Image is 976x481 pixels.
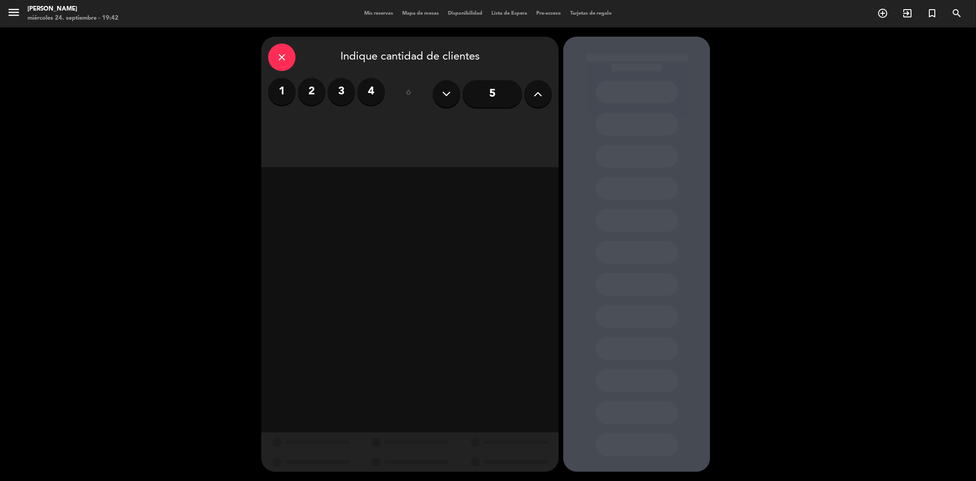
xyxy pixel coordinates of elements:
span: Disponibilidad [443,11,487,16]
div: Indique cantidad de clientes [268,44,552,71]
span: Pre-acceso [532,11,566,16]
i: exit_to_app [902,8,913,19]
div: ó [394,78,424,110]
i: turned_in_not [927,8,938,19]
button: menu [7,5,21,22]
span: Lista de Espera [487,11,532,16]
i: add_circle_outline [877,8,888,19]
i: close [276,52,287,63]
span: Mis reservas [360,11,398,16]
label: 4 [357,78,385,105]
label: 2 [298,78,325,105]
label: 3 [328,78,355,105]
span: Mapa de mesas [398,11,443,16]
i: search [951,8,962,19]
label: 1 [268,78,296,105]
div: miércoles 24. septiembre - 19:42 [27,14,119,23]
div: [PERSON_NAME] [27,5,119,14]
span: Tarjetas de regalo [566,11,616,16]
i: menu [7,5,21,19]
